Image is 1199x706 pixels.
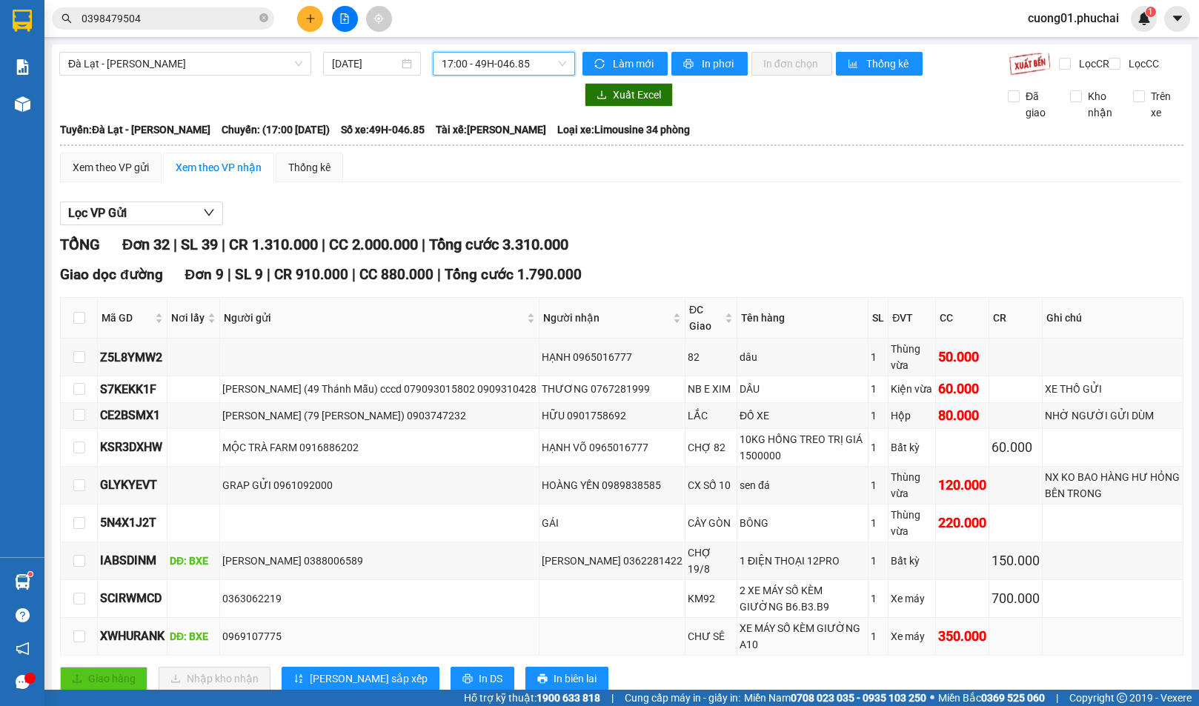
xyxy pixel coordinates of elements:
div: NB E XIM [688,381,734,397]
span: close-circle [259,12,268,26]
span: In phơi [702,56,736,72]
div: [PERSON_NAME] 0388006589 [222,553,537,569]
div: GRAP GỬI 0961092000 [222,477,537,493]
div: CHỢ 19/8 [688,545,734,577]
span: Kho nhận [1082,88,1121,121]
div: THƯƠNG 0767281999 [542,381,682,397]
span: CR 910.000 [274,266,348,283]
span: Xuất Excel [613,87,661,103]
div: [PERSON_NAME] 0362281422 [542,553,682,569]
span: download [597,90,607,101]
div: 1 [871,349,886,365]
button: aim [366,6,392,32]
span: Giao dọc đường [60,266,163,283]
div: HOÀNG YẾN 0989838585 [542,477,682,493]
div: 1 [871,515,886,531]
div: [PERSON_NAME] [173,48,293,66]
span: Miền Bắc [938,690,1045,706]
span: | [222,236,225,253]
div: [PERSON_NAME] (49 Thánh Mẫu) cccd 079093015802 0909310428 [222,381,537,397]
button: bar-chartThống kê [836,52,923,76]
span: | [227,266,231,283]
div: Thùng vừa [891,507,933,539]
span: aim [373,13,384,24]
span: notification [16,642,30,656]
img: warehouse-icon [15,96,30,112]
span: Đơn 9 [185,266,225,283]
div: VP [GEOGRAPHIC_DATA] [13,13,163,48]
div: 2 XE MÁY SỐ KÈM GIƯỜNG B6.B3.B9 [740,582,866,615]
div: Kiện vừa [891,381,933,397]
button: plus [297,6,323,32]
span: sync [594,59,607,70]
span: file-add [339,13,350,24]
span: Mã GD [102,310,152,326]
span: Trên xe [1145,88,1184,121]
div: 0969107775 [222,628,537,645]
img: solution-icon [15,59,30,75]
span: Loại xe: Limousine 34 phòng [557,121,690,138]
span: question-circle [16,608,30,622]
span: sort-ascending [293,673,304,685]
div: 5N4X1J2T [100,513,165,532]
span: | [322,236,325,253]
span: DĐ: [13,95,34,110]
span: Cung cấp máy in - giấy in: [625,690,740,706]
div: MỘC TRÀ FARM 0916886202 [222,439,537,456]
span: Đà Lạt - Gia Lai [68,53,302,75]
span: message [16,675,30,689]
span: copyright [1117,693,1127,703]
span: | [611,690,614,706]
img: 9k= [1009,52,1051,76]
div: NHỜ NGƯỜI GỬI DÙM [1045,407,1180,424]
div: 1 ĐIỆN THOẠI 12PRO [740,553,866,569]
span: CR 1.310.000 [229,236,318,253]
span: printer [462,673,473,685]
span: Miền Nam [744,690,926,706]
button: syncLàm mới [582,52,668,76]
div: Xem theo VP nhận [176,159,262,176]
div: LẮC [688,407,734,424]
button: printerIn DS [451,667,514,690]
span: SL 39 [181,236,218,253]
div: CX SỐ 10 [688,477,734,493]
div: Xe máy [891,628,933,645]
div: XE MÁY SỐ KÈM GIƯỜNG A10 [740,620,866,653]
div: Hộp [891,407,933,424]
div: 1 [871,477,886,493]
span: BXE [34,87,75,113]
div: 60.000 [992,437,1040,458]
th: ĐVT [889,298,936,339]
div: 0363062219 [222,590,537,607]
div: 82 [688,349,734,365]
img: warehouse-icon [15,574,30,590]
div: CHƯ SÊ [688,628,734,645]
strong: 1900 633 818 [537,692,600,704]
div: Thùng vừa [891,469,933,502]
button: printerIn biên lai [525,667,608,690]
span: Chuyến: (17:00 [DATE]) [222,121,330,138]
span: CC 2.000.000 [329,236,418,253]
div: 1 [871,381,886,397]
span: Đã giao [1020,88,1059,121]
span: ĐC Giao [689,302,722,334]
span: | [267,266,270,283]
div: BX Phía Bắc BMT [173,13,293,48]
div: 80.000 [938,405,986,426]
img: icon-new-feature [1137,12,1151,25]
div: 120.000 [938,475,986,496]
span: In biên lai [554,670,597,687]
span: | [437,266,441,283]
th: SL [868,298,889,339]
span: DĐ: [173,95,195,110]
span: Tổng cước 3.310.000 [429,236,568,253]
sup: 1 [28,572,33,576]
div: S7KEKK1F [100,380,165,399]
span: | [422,236,425,253]
span: Lọc VP Gửi [68,204,127,222]
span: cuong01.phuchai [1016,9,1131,27]
span: printer [537,673,548,685]
span: [PERSON_NAME] sắp xếp [310,670,428,687]
b: Tuyến: Đà Lạt - [PERSON_NAME] [60,124,210,136]
span: Số xe: 49H-046.85 [341,121,425,138]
